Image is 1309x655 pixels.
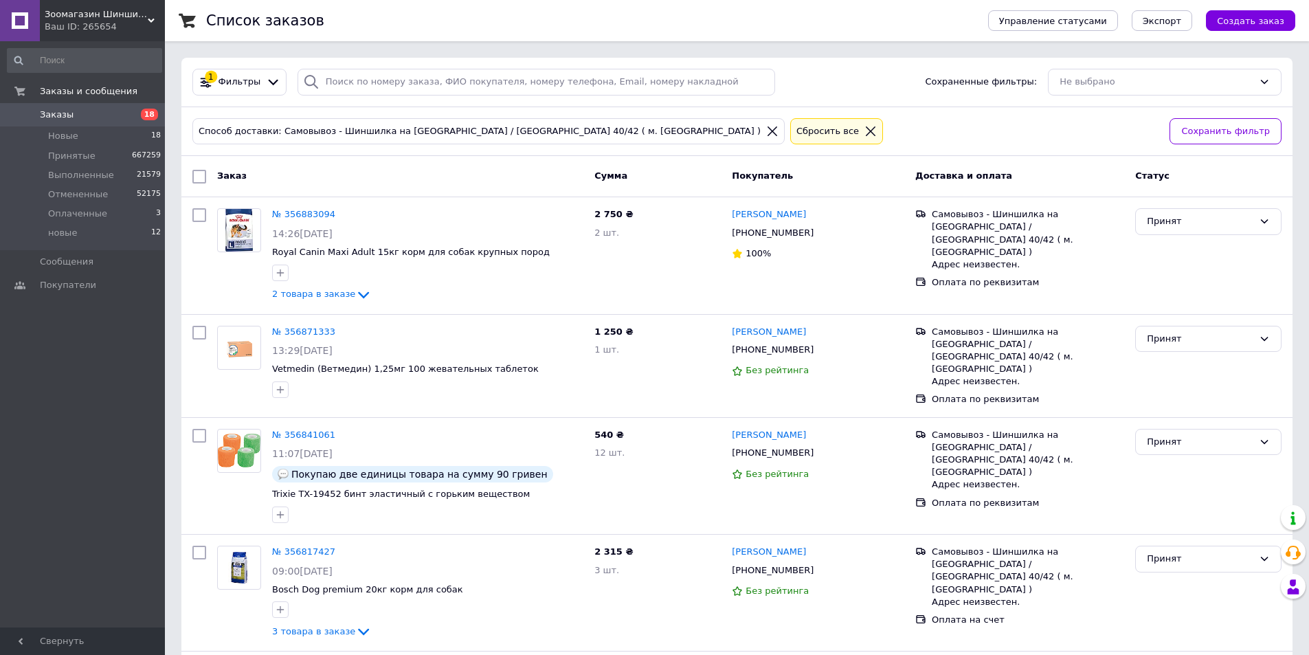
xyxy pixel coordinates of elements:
[1147,552,1253,566] div: Принят
[594,447,625,458] span: 12 шт.
[1143,16,1181,26] span: Экспорт
[932,478,1124,491] div: Адрес неизвестен.
[48,150,96,162] span: Принятые
[45,8,148,21] span: Зоомагазин Шиншилка - Дискаунтер зоотоваров.Корма для кошек и собак. Ветеринарная аптека
[206,12,324,29] h1: Список заказов
[217,546,261,590] a: Фото товару
[932,614,1124,626] div: Оплата на счет
[932,429,1124,479] div: Самовывоз - Шиншилка на [GEOGRAPHIC_DATA] / [GEOGRAPHIC_DATA] 40/42 ( м. [GEOGRAPHIC_DATA] )
[594,344,619,355] span: 1 шт.
[137,188,161,201] span: 52175
[272,364,539,374] a: Vetmedin (Ветмедин) 1,25мг 100 жевательных таблеток
[932,393,1124,406] div: Оплата по реквизитам
[217,429,261,473] a: Фото товару
[1206,10,1295,31] button: Создать заказ
[594,209,633,219] span: 2 750 ₴
[272,247,550,257] a: Royal Canin Maxi Adult 15кг корм для собак крупных пород
[1132,10,1192,31] button: Экспорт
[594,565,619,575] span: 3 шт.
[794,124,862,139] div: Сбросить все
[1060,75,1253,89] div: Не выбрано
[219,76,261,89] span: Фильтры
[746,248,771,258] span: 100%
[594,170,627,181] span: Сумма
[932,326,1124,376] div: Самовывоз - Шиншилка на [GEOGRAPHIC_DATA] / [GEOGRAPHIC_DATA] 40/42 ( м. [GEOGRAPHIC_DATA] )
[272,326,335,337] a: № 356871333
[594,326,633,337] span: 1 250 ₴
[1217,16,1284,26] span: Создать заказ
[218,333,260,362] img: Фото товару
[272,626,355,636] span: 3 товара в заказе
[594,430,624,440] span: 540 ₴
[925,76,1037,89] span: Сохраненные фильтры:
[205,71,217,83] div: 1
[746,469,809,479] span: Без рейтинга
[729,341,816,359] div: [PHONE_NUMBER]
[746,365,809,375] span: Без рейтинга
[225,209,253,252] img: Фото товару
[1192,15,1295,25] a: Создать заказ
[45,21,165,33] div: Ваш ID: 265654
[999,16,1107,26] span: Управление статусами
[196,124,763,139] div: Способ доставки: Самовывоз - Шиншилка на [GEOGRAPHIC_DATA] / [GEOGRAPHIC_DATA] 40/42 ( м. [GEOGRA...
[932,546,1124,596] div: Самовывоз - Шиншилка на [GEOGRAPHIC_DATA] / [GEOGRAPHIC_DATA] 40/42 ( м. [GEOGRAPHIC_DATA] )
[48,130,78,142] span: Новые
[932,375,1124,388] div: Адрес неизвестен.
[932,258,1124,271] div: Адрес неизвестен.
[732,546,806,559] a: [PERSON_NAME]
[291,469,548,480] span: Покупаю две единицы товара на сумму 90 гривен
[272,228,333,239] span: 14:26[DATE]
[732,429,806,442] a: [PERSON_NAME]
[141,109,158,120] span: 18
[272,489,530,499] a: Trixie TX-19452 бинт эластичный с горьким веществом
[278,469,289,480] img: :speech_balloon:
[272,209,335,219] a: № 356883094
[217,326,261,370] a: Фото товару
[298,69,776,96] input: Поиск по номеру заказа, ФИО покупателя, номеру телефона, Email, номеру накладной
[272,566,333,577] span: 09:00[DATE]
[746,586,809,596] span: Без рейтинга
[151,227,161,239] span: 12
[932,276,1124,289] div: Оплата по реквизитам
[729,562,816,579] div: [PHONE_NUMBER]
[48,188,108,201] span: Отмененные
[932,208,1124,258] div: Самовывоз - Шиншилка на [GEOGRAPHIC_DATA] / [GEOGRAPHIC_DATA] 40/42 ( м. [GEOGRAPHIC_DATA] )
[272,448,333,459] span: 11:07[DATE]
[594,227,619,238] span: 2 шт.
[272,345,333,356] span: 13:29[DATE]
[1147,435,1253,449] div: Принят
[732,170,793,181] span: Покупатель
[156,208,161,220] span: 3
[272,584,463,595] a: Bosch Dog premium 20кг корм для собак
[1181,124,1270,139] span: Сохранить фильтр
[1147,332,1253,346] div: Принят
[48,208,107,220] span: Оплаченные
[40,279,96,291] span: Покупатели
[217,170,247,181] span: Заказ
[1135,170,1170,181] span: Статус
[272,289,355,299] span: 2 товара в заказе
[915,170,1012,181] span: Доставка и оплата
[137,169,161,181] span: 21579
[272,626,372,636] a: 3 товара в заказе
[48,227,77,239] span: новые
[1170,118,1282,145] button: Сохранить фильтр
[217,208,261,252] a: Фото товару
[272,289,372,299] a: 2 товара в заказе
[40,85,137,98] span: Заказы и сообщения
[7,48,162,73] input: Поиск
[932,497,1124,509] div: Оплата по реквизитам
[732,208,806,221] a: [PERSON_NAME]
[48,169,114,181] span: Выполненные
[40,109,74,121] span: Заказы
[932,596,1124,608] div: Адрес неизвестен.
[218,552,260,584] img: Фото товару
[732,326,806,339] a: [PERSON_NAME]
[218,434,260,467] img: Фото товару
[729,224,816,242] div: [PHONE_NUMBER]
[729,444,816,462] div: [PHONE_NUMBER]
